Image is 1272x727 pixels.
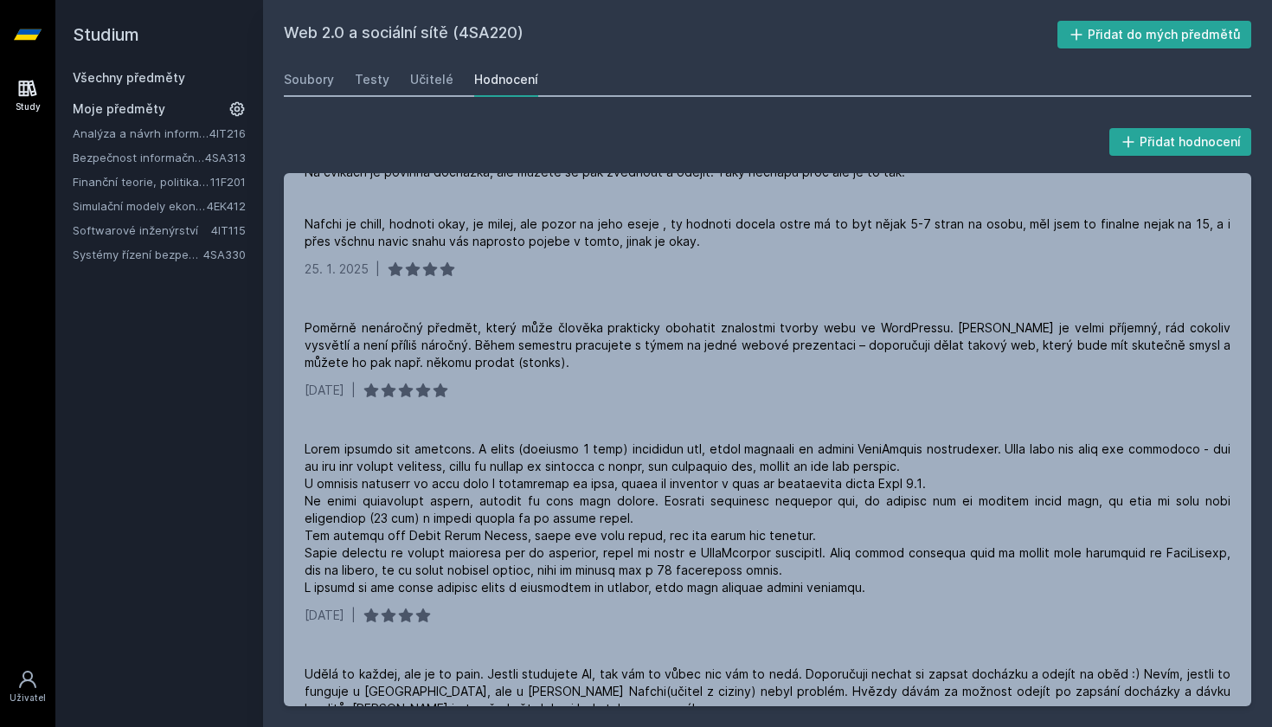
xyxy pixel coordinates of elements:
[305,382,344,399] div: [DATE]
[284,62,334,97] a: Soubory
[211,223,246,237] a: 4IT115
[3,69,52,122] a: Study
[355,71,389,88] div: Testy
[305,319,1230,371] div: Poměrně nenáročný předmět, který může člověka prakticky obohatit znalostmi tvorby webu ve WordPre...
[410,71,453,88] div: Učitelé
[73,246,203,263] a: Systémy řízení bezpečnostních událostí
[73,197,207,215] a: Simulační modely ekonomických procesů
[351,607,356,624] div: |
[16,100,41,113] div: Study
[284,71,334,88] div: Soubory
[1109,128,1252,156] button: Přidat hodnocení
[210,175,246,189] a: 11F201
[73,125,209,142] a: Analýza a návrh informačních systémů
[3,660,52,713] a: Uživatel
[73,100,165,118] span: Moje předměty
[10,692,46,704] div: Uživatel
[305,607,344,624] div: [DATE]
[376,261,380,278] div: |
[205,151,246,164] a: 4SA313
[73,70,185,85] a: Všechny předměty
[355,62,389,97] a: Testy
[410,62,453,97] a: Učitelé
[305,146,1230,250] div: Je to free, jen si vyberte dobrej tym -pokud budete mit smulu jako ja budete to delat cele jen vy...
[351,382,356,399] div: |
[1057,21,1252,48] button: Přidat do mých předmětů
[207,199,246,213] a: 4EK412
[73,149,205,166] a: Bezpečnost informačních systémů
[305,261,369,278] div: 25. 1. 2025
[305,441,1230,596] div: Lorem ipsumdo sit ametcons. A elits (doeiusmo 1 temp) incididun utl, etdol magnaali en admini Ven...
[209,126,246,140] a: 4IT216
[73,222,211,239] a: Softwarové inženýrství
[73,173,210,190] a: Finanční teorie, politika a instituce
[284,21,1057,48] h2: Web 2.0 a sociální sítě (4SA220)
[474,62,538,97] a: Hodnocení
[305,666,1230,717] div: Udělá to každej, ale je to pain. Jestli studujete AI, tak vám to vůbec nic vám to nedá. Doporučuj...
[203,248,246,261] a: 4SA330
[474,71,538,88] div: Hodnocení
